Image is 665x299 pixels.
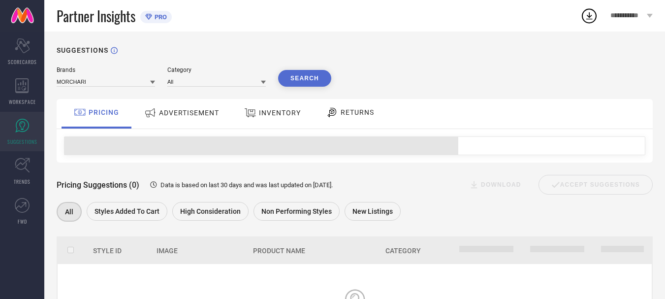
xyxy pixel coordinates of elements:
[180,207,241,215] span: High Consideration
[65,208,73,216] span: All
[160,181,333,189] span: Data is based on last 30 days and was last updated on [DATE] .
[8,58,37,66] span: SCORECARDS
[57,46,108,54] h1: SUGGESTIONS
[9,98,36,105] span: WORKSPACE
[14,178,31,185] span: TRENDS
[7,138,37,145] span: SUGGESTIONS
[157,247,178,255] span: Image
[341,108,374,116] span: RETURNS
[159,109,219,117] span: ADVERTISEMENT
[253,247,305,255] span: Product Name
[352,207,393,215] span: New Listings
[580,7,598,25] div: Open download list
[385,247,421,255] span: Category
[278,70,331,87] button: Search
[538,175,653,195] div: Accept Suggestions
[57,6,135,26] span: Partner Insights
[152,13,167,21] span: PRO
[95,207,159,215] span: Styles Added To Cart
[93,247,122,255] span: Style Id
[89,108,119,116] span: PRICING
[167,66,266,73] div: Category
[57,66,155,73] div: Brands
[261,207,332,215] span: Non Performing Styles
[259,109,301,117] span: INVENTORY
[57,180,139,190] span: Pricing Suggestions (0)
[18,218,27,225] span: FWD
